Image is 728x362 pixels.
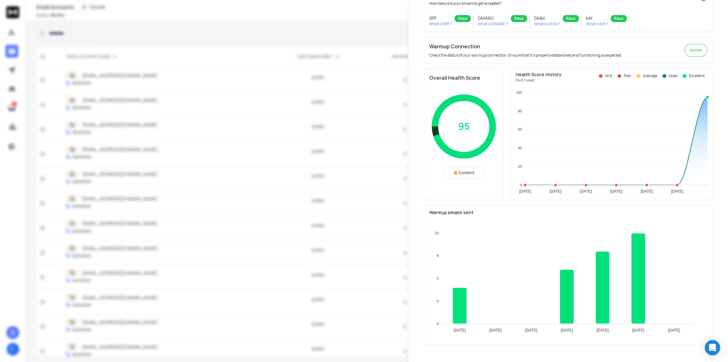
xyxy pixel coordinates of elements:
tspan: [DATE] [632,328,645,332]
div: Pass [611,15,627,22]
p: Check the status of your warmup connection. Ensure that it is properly established and functionin... [429,53,622,58]
p: How likely are your emails to get accepted? [429,1,707,6]
tspan: [DATE] [561,328,573,332]
div: 🔥 Excellent [443,167,485,178]
tspan: [DATE] [671,189,683,194]
h2: Overall Health Score [429,74,498,82]
tspan: [DATE] [580,189,592,194]
h3: MX [586,15,608,21]
tspan: 20 [518,165,522,168]
p: What is SPF ? [429,21,452,27]
tspan: [DATE] [519,189,531,194]
div: Pass [455,15,471,22]
h3: DKIM [534,15,560,21]
p: What is DKIM ? [534,21,560,27]
p: Past 1 week [516,78,562,83]
tspan: 60 [518,127,522,131]
tspan: 40 [518,146,522,150]
p: Health Score History [516,71,562,78]
tspan: [DATE] [668,328,680,332]
div: Pass [563,15,579,22]
tspan: [DATE] [641,189,653,194]
tspan: [DATE] [525,328,537,332]
div: Open Intercom Messenger [705,340,720,355]
h3: SPF [429,15,452,21]
tspan: 3 [437,299,439,303]
p: Poor [624,73,631,78]
tspan: [DATE] [550,189,562,194]
h2: Warmup Connection [429,43,622,50]
p: 95 [458,121,470,132]
p: Average [643,73,657,78]
p: Excellent [689,73,705,78]
div: Pass [511,15,527,22]
p: What is DMARC ? [478,21,508,27]
p: N/A [605,73,612,78]
tspan: 0 [437,322,439,326]
tspan: [DATE] [454,328,466,332]
button: Active [684,44,707,57]
tspan: [DATE] [610,189,622,194]
p: Good [669,73,677,78]
tspan: 100 [516,91,522,94]
h3: DMARC [478,15,508,21]
tspan: [DATE] [597,328,609,332]
tspan: [DATE] [489,328,502,332]
p: What is MX ? [586,21,608,27]
tspan: 8 [437,254,439,258]
tspan: 5 [437,276,439,280]
tspan: 10 [435,231,439,235]
tspan: 0 [520,183,522,187]
p: Warmup emails sent [429,209,707,216]
tspan: 80 [518,109,522,113]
